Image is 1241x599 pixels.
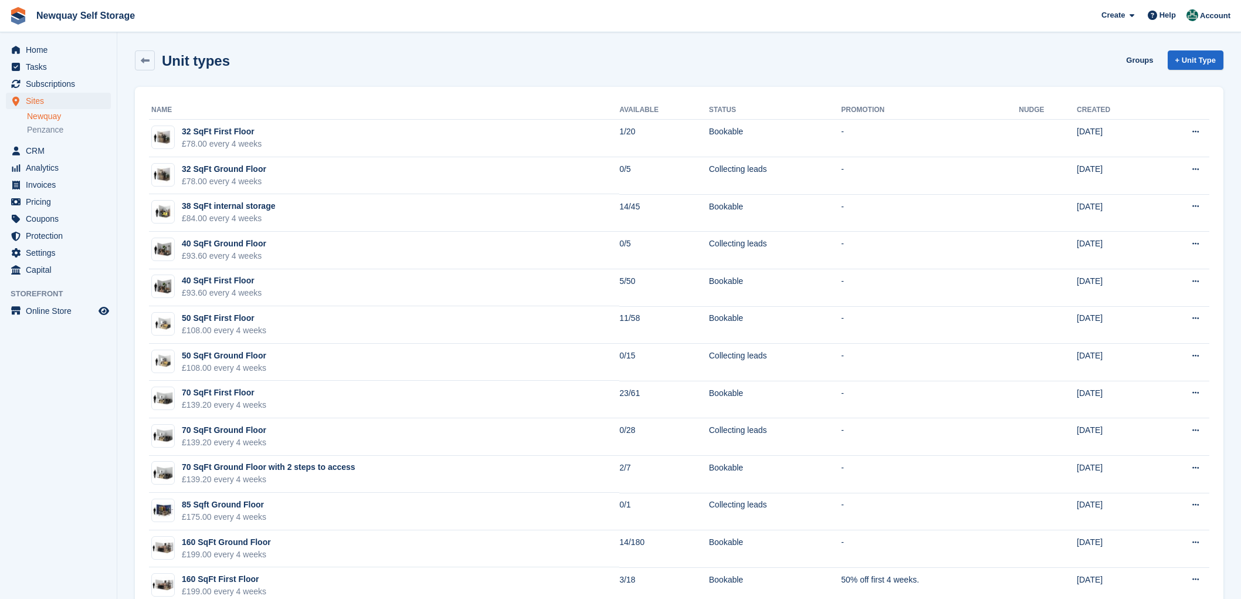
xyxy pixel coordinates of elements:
div: 32 SqFt Ground Floor [182,163,266,175]
span: Help [1159,9,1176,21]
div: £78.00 every 4 weeks [182,175,266,188]
div: £175.00 every 4 weeks [182,511,266,523]
div: 70 SqFt Ground Floor with 2 steps to access [182,461,355,473]
img: 50-sqft-unit.jpg [152,353,174,370]
td: - [841,381,1019,418]
img: 75-sqft-unit.jpg [152,427,174,444]
img: 150-sqft-unit.jpg [152,539,174,556]
img: JON [1186,9,1198,21]
span: Capital [26,262,96,278]
div: £78.00 every 4 weeks [182,138,262,150]
td: Collecting leads [709,493,841,530]
td: [DATE] [1077,269,1153,307]
td: Bookable [709,456,841,493]
a: Preview store [97,304,111,318]
div: 38 SqFt internal storage [182,200,275,212]
td: - [841,157,1019,195]
div: 70 SqFt Ground Floor [182,424,266,436]
img: stora-icon-8386f47178a22dfd0bd8f6a31ec36ba5ce8667c1dd55bd0f319d3a0aa187defe.svg [9,7,27,25]
td: - [841,306,1019,344]
td: [DATE] [1077,418,1153,456]
div: 32 SqFt First Floor [182,126,262,138]
img: 75-sqft-unit.jpg [152,465,174,482]
div: £84.00 every 4 weeks [182,212,275,225]
td: - [841,120,1019,157]
img: 150-sqft-unit.jpg [152,577,174,594]
td: Collecting leads [709,157,841,195]
img: 80-sqft-container%20(1).jpg [152,502,174,519]
td: [DATE] [1077,157,1153,195]
span: Pricing [26,194,96,210]
span: Subscriptions [26,76,96,92]
a: menu [6,42,111,58]
td: - [841,418,1019,456]
div: £93.60 every 4 weeks [182,250,266,262]
td: Bookable [709,530,841,568]
a: menu [6,303,111,319]
span: Sites [26,93,96,109]
div: 50 SqFt Ground Floor [182,350,266,362]
a: menu [6,59,111,75]
td: [DATE] [1077,120,1153,157]
img: 32-sqft-unit.jpg [152,129,174,146]
div: 50 SqFt First Floor [182,312,266,324]
td: Bookable [709,120,841,157]
a: Newquay [27,111,111,122]
span: CRM [26,143,96,159]
td: [DATE] [1077,232,1153,269]
span: Home [26,42,96,58]
div: £108.00 every 4 weeks [182,362,266,374]
a: menu [6,93,111,109]
td: [DATE] [1077,344,1153,381]
img: 40-sqft-unit.jpg [152,278,174,295]
td: Bookable [709,194,841,232]
td: [DATE] [1077,381,1153,418]
a: menu [6,245,111,261]
img: 50-sqft-unit.jpg [152,316,174,333]
td: Bookable [709,381,841,418]
div: £199.00 every 4 weeks [182,549,271,561]
td: [DATE] [1077,306,1153,344]
td: [DATE] [1077,456,1153,493]
th: Created [1077,101,1153,120]
a: menu [6,228,111,244]
td: - [841,493,1019,530]
th: Name [149,101,619,120]
div: £93.60 every 4 weeks [182,287,262,299]
div: 40 SqFt First Floor [182,275,262,287]
th: Status [709,101,841,120]
div: £139.20 every 4 weeks [182,473,355,486]
span: Invoices [26,177,96,193]
td: 23/61 [619,381,709,418]
span: Tasks [26,59,96,75]
a: menu [6,160,111,176]
span: Coupons [26,211,96,227]
td: 11/58 [619,306,709,344]
td: - [841,456,1019,493]
div: 85 Sqft Ground Floor [182,499,266,511]
img: 75-sqft-unit.jpg [152,390,174,407]
td: [DATE] [1077,194,1153,232]
td: 0/28 [619,418,709,456]
span: Storefront [11,288,117,300]
td: - [841,269,1019,307]
th: Promotion [841,101,1019,120]
th: Available [619,101,709,120]
div: 160 SqFt Ground Floor [182,536,271,549]
span: Analytics [26,160,96,176]
td: - [841,530,1019,568]
img: 32-sqft-unit%20(1).jpg [152,166,174,183]
td: [DATE] [1077,493,1153,530]
a: menu [6,177,111,193]
div: £139.20 every 4 weeks [182,436,266,449]
div: 70 SqFt First Floor [182,387,266,399]
td: 5/50 [619,269,709,307]
a: menu [6,76,111,92]
a: Groups [1121,50,1158,70]
img: 35-sqft-unit%20(1).jpg [152,204,174,221]
a: menu [6,211,111,227]
span: Protection [26,228,96,244]
td: Collecting leads [709,418,841,456]
div: 40 SqFt Ground Floor [182,238,266,250]
td: 14/180 [619,530,709,568]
